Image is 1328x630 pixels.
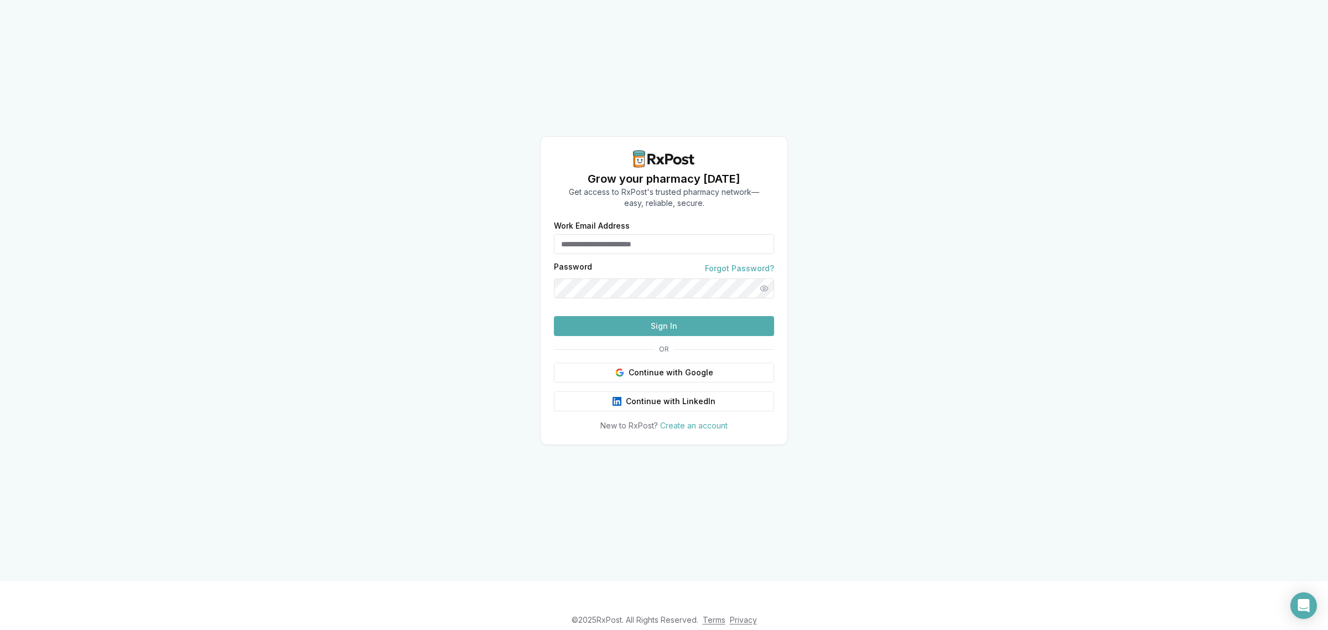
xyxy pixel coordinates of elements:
img: LinkedIn [613,397,621,406]
a: Forgot Password? [705,263,774,274]
button: Show password [754,278,774,298]
button: Continue with LinkedIn [554,391,774,411]
button: Continue with Google [554,363,774,383]
a: Create an account [660,421,728,430]
img: Google [615,368,624,377]
div: Open Intercom Messenger [1290,592,1317,619]
p: Get access to RxPost's trusted pharmacy network— easy, reliable, secure. [569,187,759,209]
h1: Grow your pharmacy [DATE] [569,171,759,187]
span: OR [655,345,673,354]
img: RxPost Logo [629,150,699,168]
label: Password [554,263,592,274]
a: Privacy [730,615,757,624]
a: Terms [703,615,725,624]
span: New to RxPost? [600,421,658,430]
button: Sign In [554,316,774,336]
label: Work Email Address [554,222,774,230]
